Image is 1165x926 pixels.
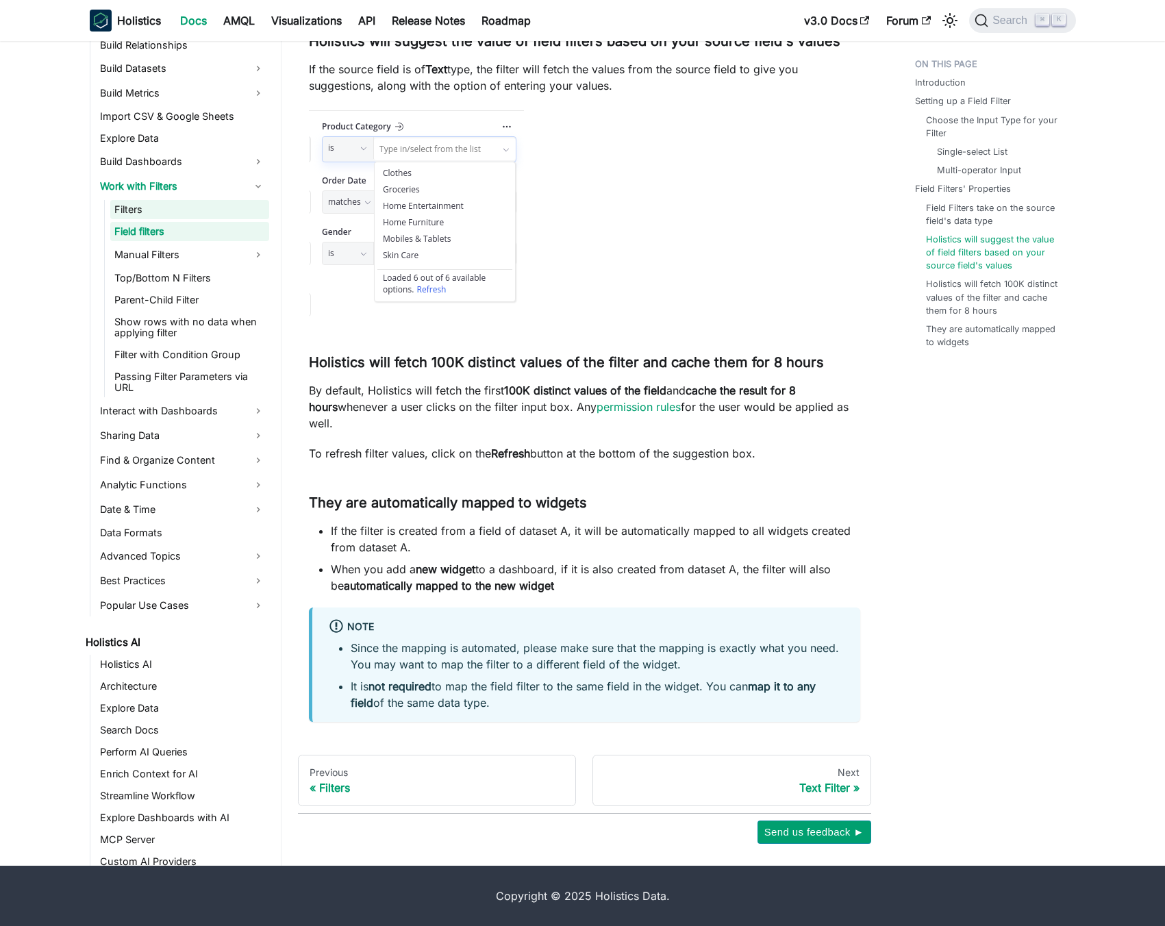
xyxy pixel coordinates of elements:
[110,290,269,310] a: Parent-Child Filter
[878,10,939,32] a: Forum
[96,523,269,542] a: Data Formats
[215,10,263,32] a: AMQL
[416,562,475,576] strong: new widget
[110,244,269,266] a: Manual Filters
[309,382,860,431] p: By default, Holistics will fetch the first and whenever a user clicks on the filter input box. An...
[96,175,269,197] a: Work with Filters
[96,425,269,447] a: Sharing Data
[368,679,431,693] strong: not required
[110,222,269,241] a: Field filters
[263,10,350,32] a: Visualizations
[926,277,1062,317] a: Holistics will fetch 100K distinct values of the filter and cache them for 8 hours
[937,164,1021,177] a: Multi-operator Input
[604,781,860,794] div: Text Filter
[331,523,860,555] li: If the filter is created from a field of dataset A, it will be automatically mapped to all widget...
[309,384,796,414] strong: cache the result for 8 hours
[96,545,269,567] a: Advanced Topics
[926,323,1062,349] a: They are automatically mapped to widgets
[298,755,577,807] a: PreviousFilters
[604,766,860,779] div: Next
[96,151,269,173] a: Build Dashboards
[110,367,269,397] a: Passing Filter Parameters via URL
[926,114,1062,140] a: Choose the Input Type for your Filter
[96,742,269,762] a: Perform AI Queries
[351,678,844,711] li: It is to map the field filter to the same field in the widget. You can of the same data type.
[96,595,269,616] a: Popular Use Cases
[96,58,269,79] a: Build Datasets
[915,182,1011,195] a: Field Filters' Properties
[90,10,161,32] a: HolisticsHolistics
[309,354,860,371] h3: Holistics will fetch 100K distinct values of the filter and cache them for 8 hours
[96,808,269,827] a: Explore Dashboards with AI
[96,36,269,55] a: Build Relationships
[117,12,161,29] b: Holistics
[331,561,860,594] li: When you add a to a dashboard, if it is also created from dataset A, the filter will also be
[110,268,269,288] a: Top/Bottom N Filters
[1052,14,1066,26] kbd: K
[96,82,269,104] a: Build Metrics
[310,766,565,779] div: Previous
[351,640,844,673] li: Since the mapping is automated, please make sure that the mapping is exactly what you need. You m...
[969,8,1075,33] button: Search (Command+K)
[298,755,871,807] nav: Docs pages
[309,61,860,94] p: If the source field is of type, the filter will fetch the values from the source field to give yo...
[926,233,1062,273] a: Holistics will suggest the value of field filters based on your source field's values
[96,499,269,521] a: Date & Time
[310,781,565,794] div: Filters
[425,62,447,76] strong: Text
[504,384,666,397] strong: 100K distinct values of the field
[915,95,1011,108] a: Setting up a Field Filter
[96,852,269,871] a: Custom AI Providers
[473,10,539,32] a: Roadmap
[764,823,864,841] span: Send us feedback ►
[96,786,269,805] a: Streamline Workflow
[96,107,269,126] a: Import CSV & Google Sheets
[96,830,269,849] a: MCP Server
[350,10,384,32] a: API
[96,655,269,674] a: Holistics AI
[96,400,269,422] a: Interact with Dashboards
[1036,14,1049,26] kbd: ⌘
[96,129,269,148] a: Explore Data
[309,33,860,50] h3: Holistics will suggest the value of field filters based on your source field's values
[82,633,269,652] a: Holistics AI
[351,679,816,710] strong: map it to any field
[597,400,681,414] a: permission rules
[96,677,269,696] a: Architecture
[592,755,871,807] a: NextText Filter
[96,570,269,592] a: Best Practices
[110,312,269,342] a: Show rows with no data when applying filter
[147,888,1018,904] div: Copyright © 2025 Holistics Data.
[939,10,961,32] button: Switch between dark and light mode (currently light mode)
[90,10,112,32] img: Holistics
[344,579,554,592] strong: automatically mapped to the new widget
[491,447,530,460] strong: Refresh
[309,495,860,512] h3: They are automatically mapped to widgets
[96,764,269,784] a: Enrich Context for AI
[796,10,878,32] a: v3.0 Docs
[757,821,871,844] button: Send us feedback ►
[915,76,966,89] a: Introduction
[96,449,269,471] a: Find & Organize Content
[110,345,269,364] a: Filter with Condition Group
[110,200,269,219] a: Filters
[96,474,269,496] a: Analytic Functions
[172,10,215,32] a: Docs
[309,445,860,462] p: To refresh filter values, click on the button at the bottom of the suggestion box.
[329,618,844,636] div: Note
[926,201,1062,227] a: Field Filters take on the source field's data type
[96,721,269,740] a: Search Docs
[937,145,1007,158] a: Single-select List
[96,699,269,718] a: Explore Data
[988,14,1036,27] span: Search
[384,10,473,32] a: Release Notes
